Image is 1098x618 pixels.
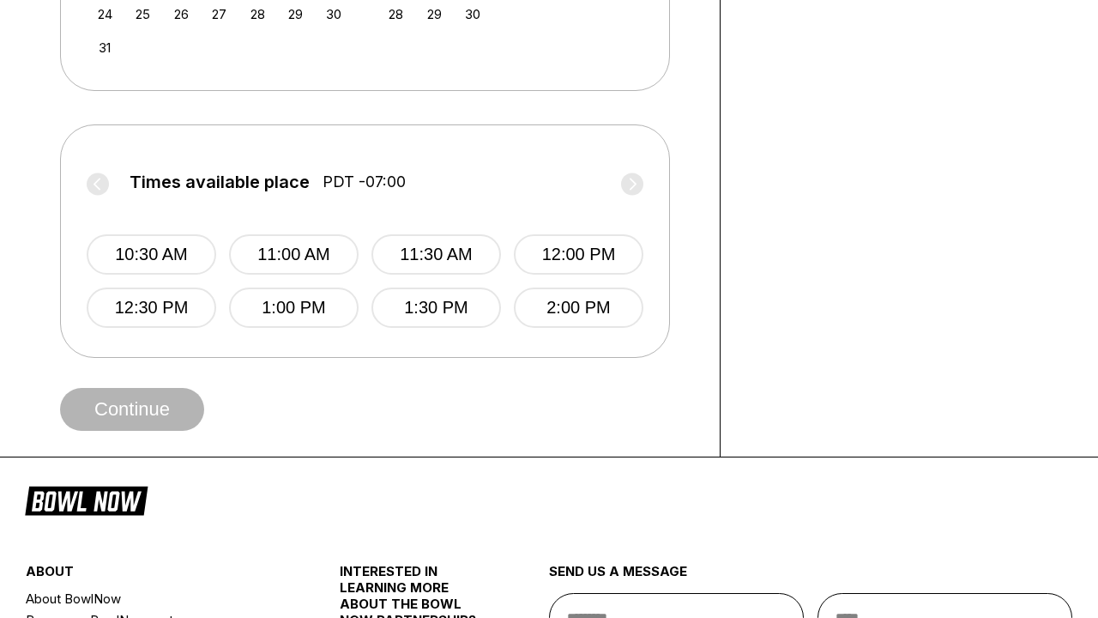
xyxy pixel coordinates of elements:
div: Choose Sunday, August 31st, 2025 [94,36,117,59]
div: Choose Sunday, September 28th, 2025 [384,3,407,26]
span: PDT -07:00 [323,173,406,191]
div: Choose Monday, September 29th, 2025 [423,3,446,26]
div: Choose Friday, August 29th, 2025 [284,3,307,26]
button: 11:30 AM [371,234,501,275]
button: 2:00 PM [514,288,643,328]
button: 12:00 PM [514,234,643,275]
div: Choose Sunday, August 24th, 2025 [94,3,117,26]
a: About BowlNow [26,588,287,609]
button: 11:00 AM [229,234,359,275]
div: Choose Wednesday, August 27th, 2025 [208,3,231,26]
button: 12:30 PM [87,288,216,328]
div: Choose Saturday, August 30th, 2025 [323,3,346,26]
div: send us a message [549,563,1072,593]
button: 1:30 PM [371,288,501,328]
div: Choose Thursday, August 28th, 2025 [246,3,269,26]
div: Choose Monday, August 25th, 2025 [131,3,154,26]
div: Choose Tuesday, August 26th, 2025 [170,3,193,26]
span: Times available place [130,173,310,191]
button: 10:30 AM [87,234,216,275]
div: about [26,563,287,588]
button: 1:00 PM [229,288,359,328]
div: Choose Tuesday, September 30th, 2025 [461,3,484,26]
